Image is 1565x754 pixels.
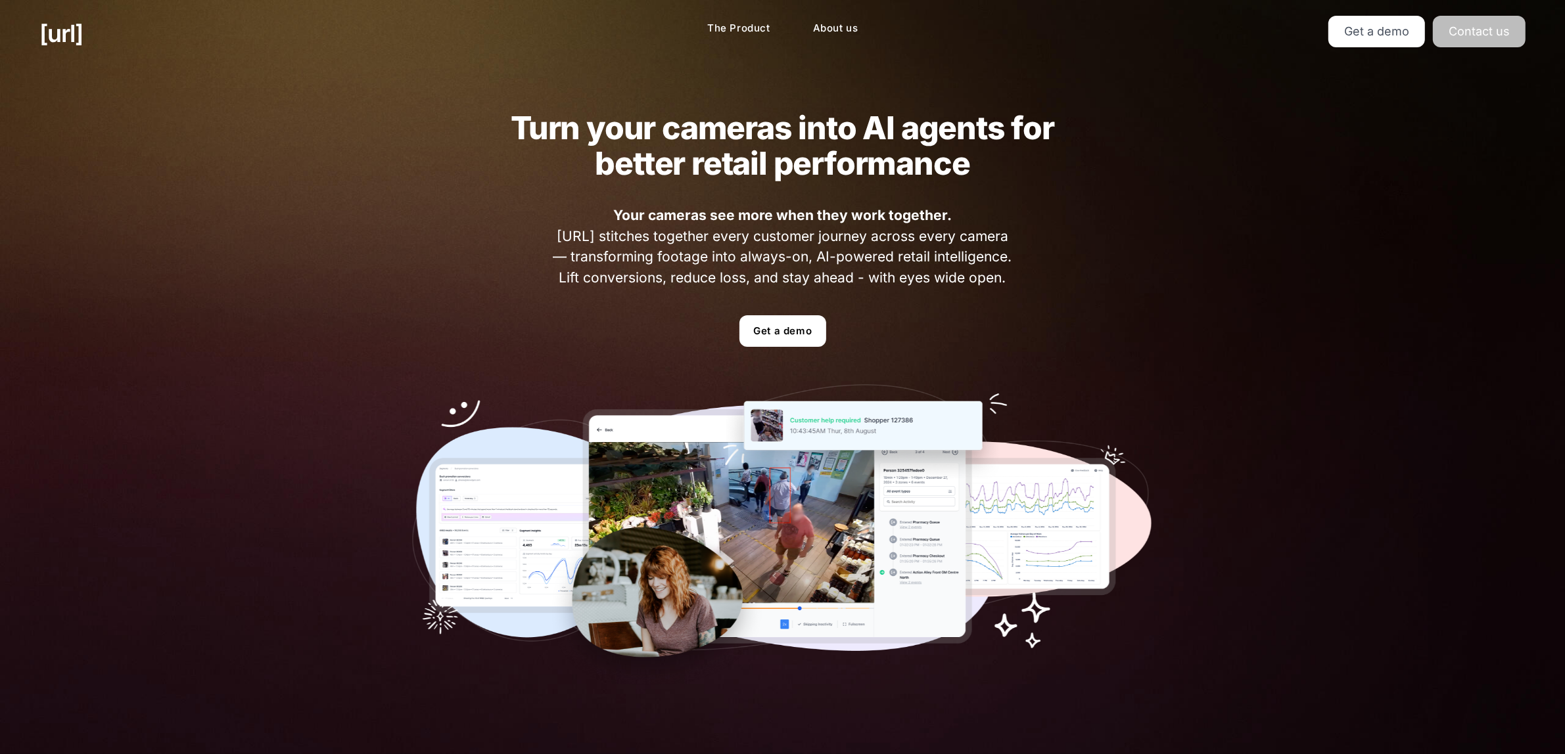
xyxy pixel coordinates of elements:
strong: Your cameras see more when they work together. [613,207,952,223]
a: Get a demo [739,315,826,347]
a: Get a demo [1328,16,1425,47]
a: About us [803,16,869,41]
span: [URL] stitches together every customer journey across every camera — transforming footage into al... [549,205,1016,288]
a: The Product [697,16,781,41]
a: [URL] [39,16,83,51]
h2: Turn your cameras into AI agents for better retail performance [485,110,1081,181]
a: Contact us [1433,16,1526,47]
img: Our tools [412,384,1154,685]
